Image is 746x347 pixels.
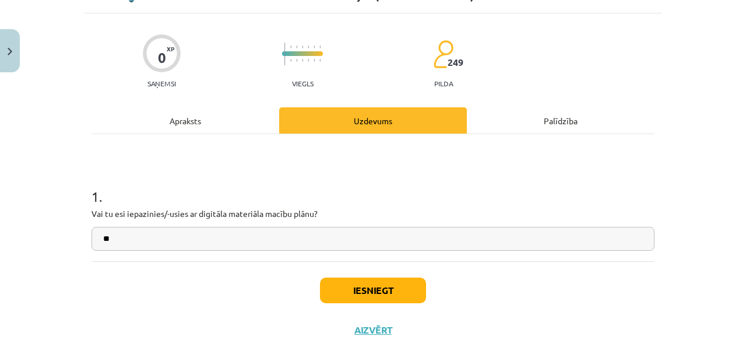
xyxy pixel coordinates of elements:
[308,45,309,48] img: icon-short-line-57e1e144782c952c97e751825c79c345078a6d821885a25fce030b3d8c18986b.svg
[158,50,166,66] div: 0
[279,107,467,134] div: Uzdevums
[302,59,303,62] img: icon-short-line-57e1e144782c952c97e751825c79c345078a6d821885a25fce030b3d8c18986b.svg
[143,79,181,87] p: Saņemsi
[296,59,297,62] img: icon-short-line-57e1e144782c952c97e751825c79c345078a6d821885a25fce030b3d8c18986b.svg
[92,168,654,204] h1: 1 .
[8,48,12,55] img: icon-close-lesson-0947bae3869378f0d4975bcd49f059093ad1ed9edebbc8119c70593378902aed.svg
[434,79,453,87] p: pilda
[308,59,309,62] img: icon-short-line-57e1e144782c952c97e751825c79c345078a6d821885a25fce030b3d8c18986b.svg
[92,107,279,134] div: Apraksts
[320,278,426,303] button: Iesniegt
[433,40,453,69] img: students-c634bb4e5e11cddfef0936a35e636f08e4e9abd3cc4e673bd6f9a4125e45ecb1.svg
[296,45,297,48] img: icon-short-line-57e1e144782c952c97e751825c79c345078a6d821885a25fce030b3d8c18986b.svg
[319,59,321,62] img: icon-short-line-57e1e144782c952c97e751825c79c345078a6d821885a25fce030b3d8c18986b.svg
[290,59,291,62] img: icon-short-line-57e1e144782c952c97e751825c79c345078a6d821885a25fce030b3d8c18986b.svg
[284,43,286,65] img: icon-long-line-d9ea69661e0d244f92f715978eff75569469978d946b2353a9bb055b3ed8787d.svg
[467,107,654,134] div: Palīdzība
[351,324,395,336] button: Aizvērt
[314,59,315,62] img: icon-short-line-57e1e144782c952c97e751825c79c345078a6d821885a25fce030b3d8c18986b.svg
[302,45,303,48] img: icon-short-line-57e1e144782c952c97e751825c79c345078a6d821885a25fce030b3d8c18986b.svg
[167,45,174,52] span: XP
[92,208,654,220] p: Vai tu esi iepazinies/-usies ar digitāla materiāla macību plānu?
[314,45,315,48] img: icon-short-line-57e1e144782c952c97e751825c79c345078a6d821885a25fce030b3d8c18986b.svg
[290,45,291,48] img: icon-short-line-57e1e144782c952c97e751825c79c345078a6d821885a25fce030b3d8c18986b.svg
[292,79,314,87] p: Viegls
[319,45,321,48] img: icon-short-line-57e1e144782c952c97e751825c79c345078a6d821885a25fce030b3d8c18986b.svg
[448,57,463,68] span: 249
